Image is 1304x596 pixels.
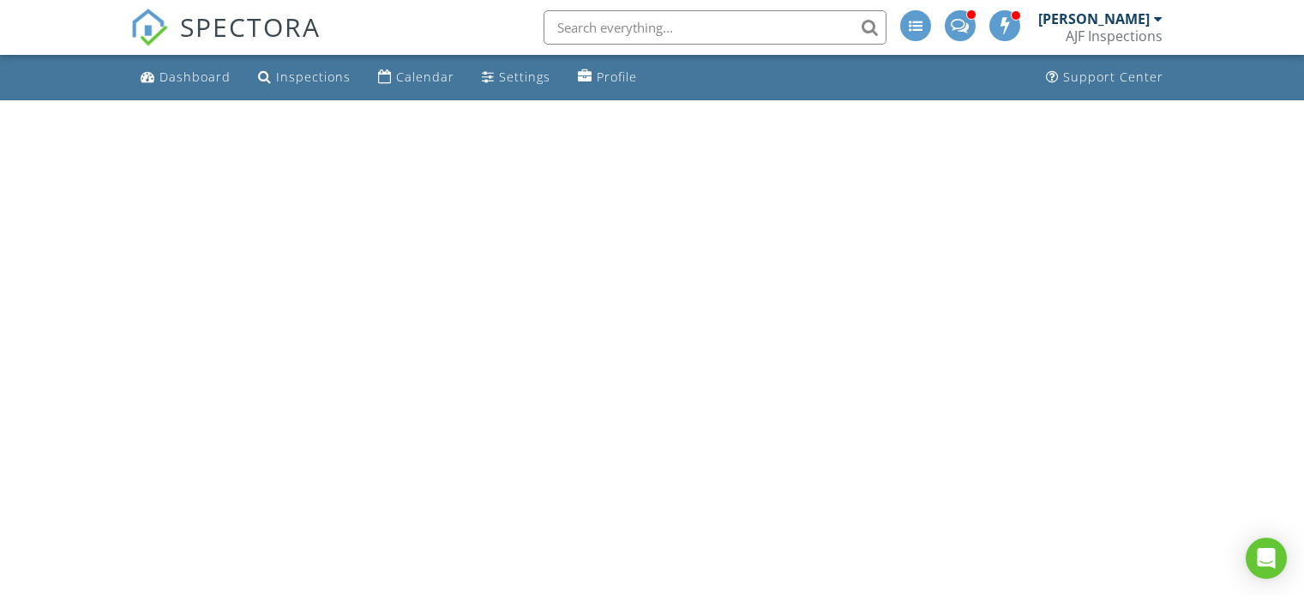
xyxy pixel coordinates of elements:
[1066,27,1163,45] div: AJF Inspections
[544,10,886,45] input: Search everything...
[396,69,454,85] div: Calendar
[159,69,231,85] div: Dashboard
[597,69,637,85] div: Profile
[134,62,237,93] a: Dashboard
[276,69,351,85] div: Inspections
[251,62,358,93] a: Inspections
[180,9,321,45] span: SPECTORA
[1063,69,1163,85] div: Support Center
[130,23,321,59] a: SPECTORA
[475,62,557,93] a: Settings
[1038,10,1150,27] div: [PERSON_NAME]
[499,69,550,85] div: Settings
[1039,62,1170,93] a: Support Center
[371,62,461,93] a: Calendar
[571,62,644,93] a: Profile
[130,9,168,46] img: The Best Home Inspection Software - Spectora
[1246,538,1287,579] div: Open Intercom Messenger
